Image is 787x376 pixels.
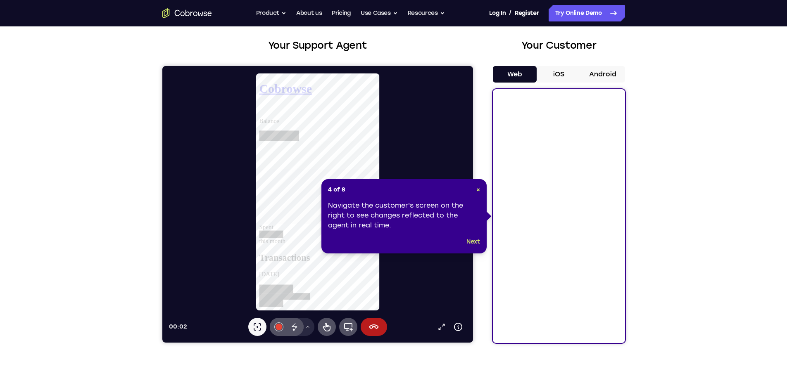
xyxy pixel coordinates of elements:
a: Go to the home page [162,8,212,18]
div: Navigate the customer's screen on the right to see changes reflected to the agent in real time. [328,201,480,230]
button: Use Cases [361,5,398,21]
button: Resources [408,5,445,21]
button: Web [493,66,537,83]
button: Remote control [155,252,174,270]
button: Drawing tools menu [139,252,152,270]
span: × [476,186,480,193]
button: Android [581,66,625,83]
button: Disappearing ink [123,252,141,270]
iframe: Agent [162,66,473,343]
button: Device info [288,253,304,269]
a: Try Online Demo [549,5,625,21]
a: Register [515,5,539,21]
button: Laser pointer [86,252,104,270]
button: Full device [177,252,195,270]
h2: Your Support Agent [162,38,473,53]
a: About us [296,5,322,21]
button: Annotations color [107,252,126,270]
a: Popout [271,253,288,269]
button: Next [466,237,480,247]
button: iOS [537,66,581,83]
button: Product [256,5,287,21]
a: Pricing [332,5,351,21]
a: Log In [489,5,506,21]
button: End session [198,252,225,270]
button: Close Tour [476,186,480,194]
h2: Your Customer [493,38,625,53]
span: 4 of 8 [328,186,345,194]
span: / [509,8,511,18]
